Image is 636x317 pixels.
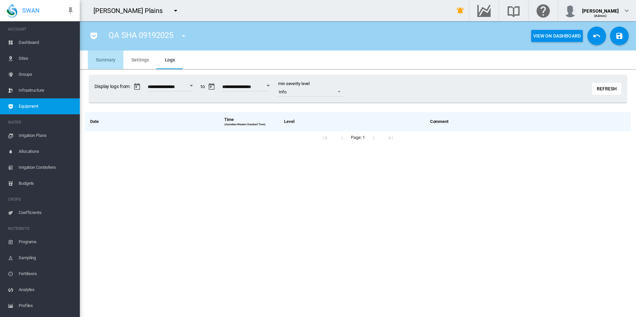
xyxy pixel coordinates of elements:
[531,30,583,42] button: View On Dashboard
[7,4,17,18] img: SWAN-Landscape-Logo-Colour-drop.png
[85,112,219,131] th: Date
[96,57,115,62] span: Summary
[165,57,175,62] span: Logs
[19,51,75,66] span: Sites
[22,6,40,15] span: SWAN
[67,7,75,15] md-icon: icon-pin
[185,80,197,92] button: Open calendar
[8,24,75,35] span: ACCOUNT
[8,194,75,205] span: CROPS
[169,4,182,17] button: icon-menu-down
[19,35,75,51] span: Dashboard
[87,29,100,43] button: icon-pocket
[19,175,75,191] span: Budgets
[85,131,631,145] div: Page: 1
[130,80,144,93] button: md-calendar
[90,32,98,40] md-icon: icon-pocket
[615,32,623,40] md-icon: icon-content-save
[19,250,75,266] span: Sampling
[592,83,621,95] button: Refresh
[19,98,75,114] span: Equipment
[19,159,75,175] span: Irrigation Controllers
[205,80,218,93] button: md-calendar
[278,81,310,86] span: min severity level
[93,6,169,15] div: [PERSON_NAME] Plains
[476,7,492,15] md-icon: Go to the Data Hub
[19,205,75,221] span: Coefficients
[19,144,75,159] span: Allocations
[8,223,75,234] span: NUTRIENTS
[19,234,75,250] span: Programs
[19,66,75,82] span: Groups
[201,80,272,93] span: to
[94,80,195,93] span: Display logs from:
[594,14,607,18] span: (Admin)
[454,4,467,17] button: icon-bell-ring
[222,84,269,91] input: Enter Date
[172,7,180,15] md-icon: icon-menu-down
[456,7,464,15] md-icon: icon-bell-ring
[19,82,75,98] span: Infrastructure
[224,123,274,126] div: (Australian Western Standard Time)
[279,112,425,131] th: Level
[535,7,551,15] md-icon: Click here for help
[279,89,286,94] div: Info
[587,27,606,45] button: Cancel Changes
[425,112,631,131] th: Comment
[131,57,149,62] span: Settings
[582,5,619,12] div: [PERSON_NAME]
[19,298,75,314] span: Profiles
[19,128,75,144] span: Irrigation Plans
[19,266,75,282] span: Fertilisers
[19,282,75,298] span: Analytes
[506,7,522,15] md-icon: Search the knowledge base
[219,112,279,131] th: Time
[610,27,629,45] button: Save Changes
[262,80,274,92] button: Open calendar
[180,32,188,40] md-icon: icon-menu-down
[108,31,173,40] span: QA SHA 09192025
[563,4,577,17] img: profile.jpg
[623,7,631,15] md-icon: icon-chevron-down
[8,117,75,128] span: WATER
[148,84,192,91] input: Enter Date
[593,32,601,40] md-icon: icon-undo
[177,29,190,43] button: icon-menu-down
